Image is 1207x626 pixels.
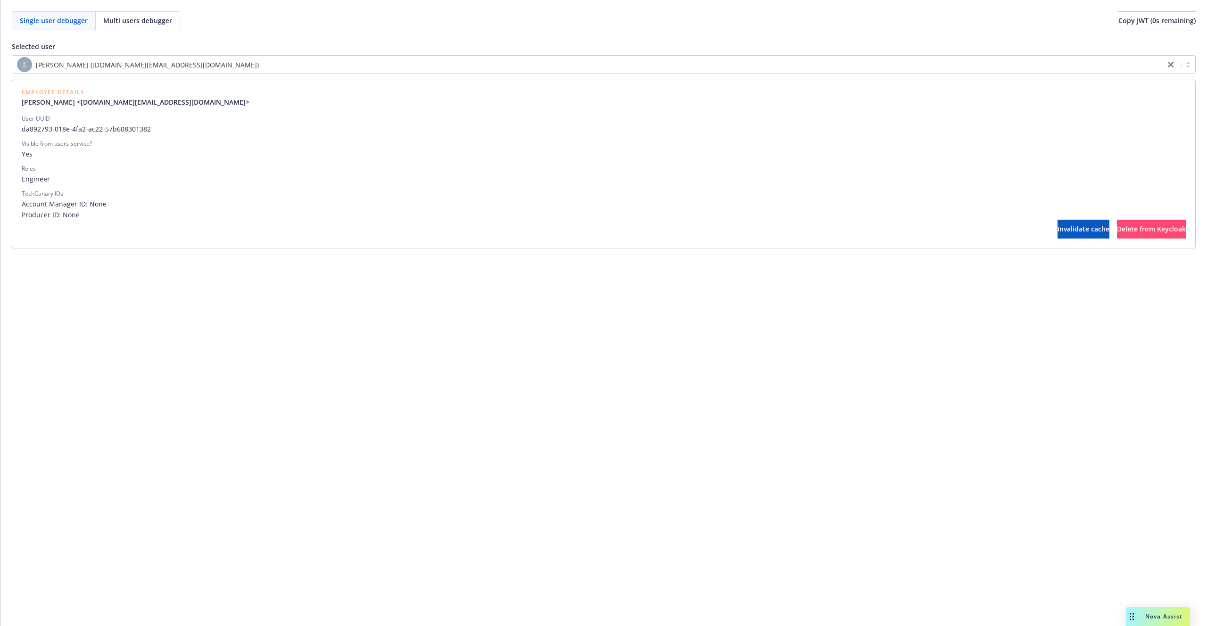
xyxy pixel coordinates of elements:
div: TechCanary IDs [22,189,63,198]
span: Copy JWT ( 0 s remaining) [1118,16,1196,25]
span: da892793-018e-4fa2-ac22-57b608301382 [22,124,1186,134]
div: User UUID [22,115,50,123]
span: Selected user [12,42,55,51]
button: Copy JWT (0s remaining) [1118,11,1196,30]
div: Visible from users-service? [22,140,92,148]
span: Employee Details [22,90,257,95]
span: Single user debugger [20,16,88,25]
button: Nova Assist [1126,607,1190,626]
a: close [1165,59,1176,70]
span: Account Manager ID: None [22,199,1186,209]
span: Multi users debugger [103,16,172,25]
div: Roles [22,165,36,173]
span: Delete from Keycloak [1117,224,1186,233]
div: Drag to move [1126,607,1138,626]
span: [PERSON_NAME] ([DOMAIN_NAME][EMAIL_ADDRESS][DOMAIN_NAME]) [17,57,1160,72]
span: Engineer [22,174,1186,184]
span: Nova Assist [1145,612,1182,620]
span: Yes [22,149,1186,159]
button: Invalidate cache [1058,220,1109,239]
button: Delete from Keycloak [1117,220,1186,239]
span: Invalidate cache [1058,224,1109,233]
span: [PERSON_NAME] ([DOMAIN_NAME][EMAIL_ADDRESS][DOMAIN_NAME]) [36,60,259,70]
a: [PERSON_NAME] <[DOMAIN_NAME][EMAIL_ADDRESS][DOMAIN_NAME]> [22,97,257,107]
span: Producer ID: None [22,210,1186,220]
